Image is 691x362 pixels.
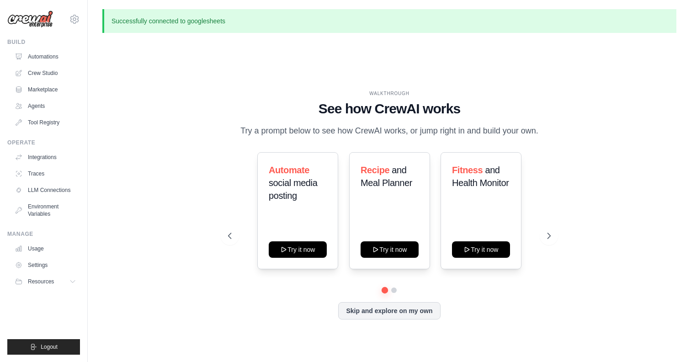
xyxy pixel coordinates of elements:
a: Automations [11,49,80,64]
button: Try it now [269,241,327,258]
span: social media posting [269,178,317,201]
a: Traces [11,166,80,181]
p: Try a prompt below to see how CrewAI works, or jump right in and build your own. [236,124,543,138]
button: Try it now [452,241,510,258]
a: Usage [11,241,80,256]
button: Skip and explore on my own [338,302,440,319]
a: Tool Registry [11,115,80,130]
span: Resources [28,278,54,285]
span: Recipe [361,165,389,175]
div: Build [7,38,80,46]
div: WALKTHROUGH [228,90,551,97]
button: Resources [11,274,80,289]
h1: See how CrewAI works [228,101,551,117]
span: Automate [269,165,309,175]
a: Crew Studio [11,66,80,80]
a: Environment Variables [11,199,80,221]
button: Try it now [361,241,419,258]
a: LLM Connections [11,183,80,197]
div: Operate [7,139,80,146]
div: Manage [7,230,80,238]
button: Logout [7,339,80,355]
a: Settings [11,258,80,272]
a: Integrations [11,150,80,165]
span: Fitness [452,165,483,175]
a: Agents [11,99,80,113]
p: Successfully connected to googlesheets [102,9,676,33]
img: Logo [7,11,53,28]
span: Logout [41,343,58,351]
a: Marketplace [11,82,80,97]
